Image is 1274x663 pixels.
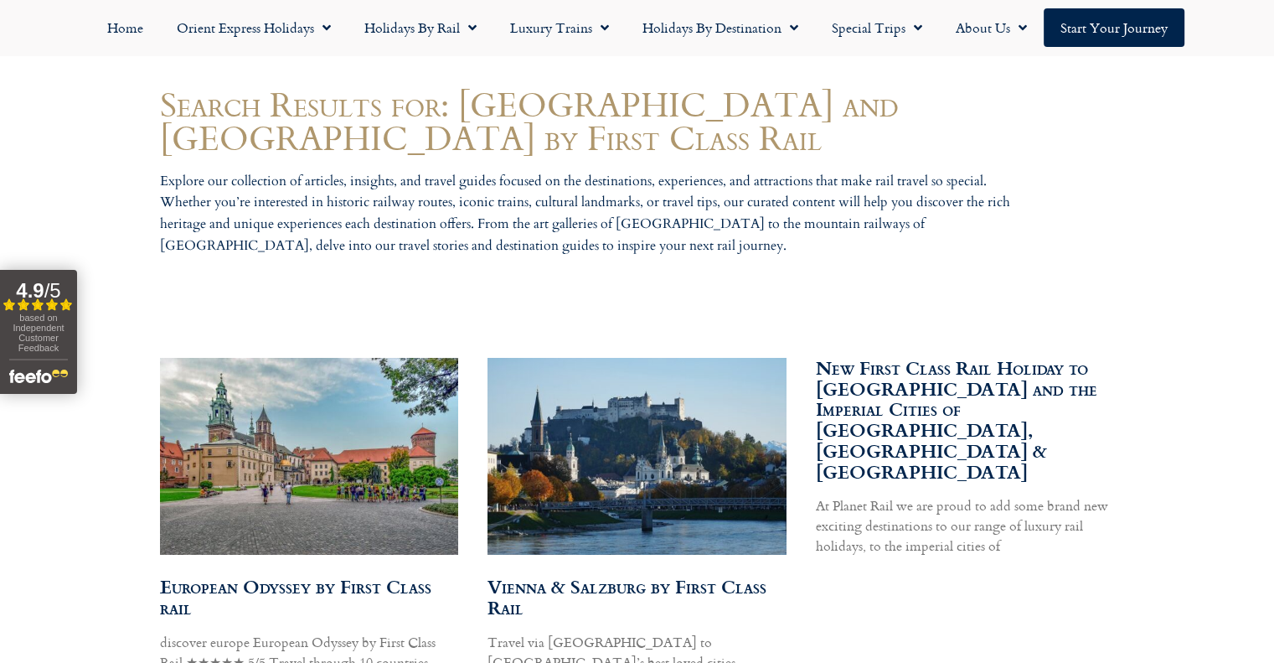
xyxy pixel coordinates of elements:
[348,8,493,47] a: Holidays by Rail
[816,495,1115,556] p: At Planet Rail we are proud to add some brand new exciting destinations to our range of luxury ra...
[487,572,766,621] a: Vienna & Salzburg by First Class Rail
[815,8,939,47] a: Special Trips
[939,8,1044,47] a: About Us
[8,8,1266,47] nav: Menu
[160,572,431,621] a: European Odyssey by First Class rail
[160,171,1031,256] p: Explore our collection of articles, insights, and travel guides focused on the destinations, expe...
[493,8,626,47] a: Luxury Trains
[90,8,160,47] a: Home
[626,8,815,47] a: Holidays by Destination
[1044,8,1184,47] a: Start your Journey
[160,87,1115,154] h1: Search Results for: [GEOGRAPHIC_DATA] and [GEOGRAPHIC_DATA] by First Class Rail
[816,354,1097,485] a: New First Class Rail Holiday to [GEOGRAPHIC_DATA] and the Imperial Cities of [GEOGRAPHIC_DATA], [...
[160,8,348,47] a: Orient Express Holidays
